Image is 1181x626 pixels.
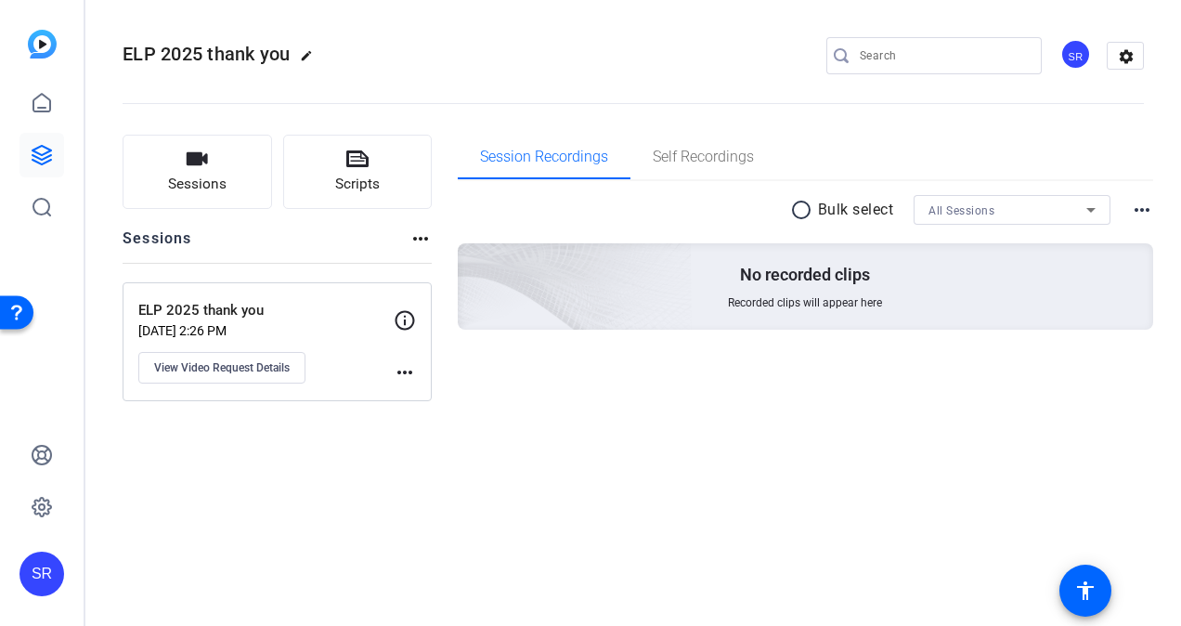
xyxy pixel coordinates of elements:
[409,228,432,250] mat-icon: more_horiz
[1131,199,1153,221] mat-icon: more_horiz
[168,174,227,195] span: Sessions
[728,295,882,310] span: Recorded clips will appear here
[1060,39,1091,70] div: SR
[123,43,291,65] span: ELP 2025 thank you
[335,174,380,195] span: Scripts
[740,264,870,286] p: No recorded clips
[19,552,64,596] div: SR
[818,199,894,221] p: Bulk select
[790,199,818,221] mat-icon: radio_button_unchecked
[283,135,433,209] button: Scripts
[394,361,416,384] mat-icon: more_horiz
[138,300,394,321] p: ELP 2025 thank you
[928,204,994,217] span: All Sessions
[123,135,272,209] button: Sessions
[138,352,305,384] button: View Video Request Details
[123,228,192,263] h2: Sessions
[250,59,693,463] img: embarkstudio-empty-session.png
[860,45,1027,67] input: Search
[1108,43,1145,71] mat-icon: settings
[300,49,322,72] mat-icon: edit
[1074,580,1097,602] mat-icon: accessibility
[154,360,290,375] span: View Video Request Details
[653,150,754,164] span: Self Recordings
[138,323,394,338] p: [DATE] 2:26 PM
[28,30,57,59] img: blue-gradient.svg
[480,150,608,164] span: Session Recordings
[1060,39,1093,72] ngx-avatar: Stephanie Raven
